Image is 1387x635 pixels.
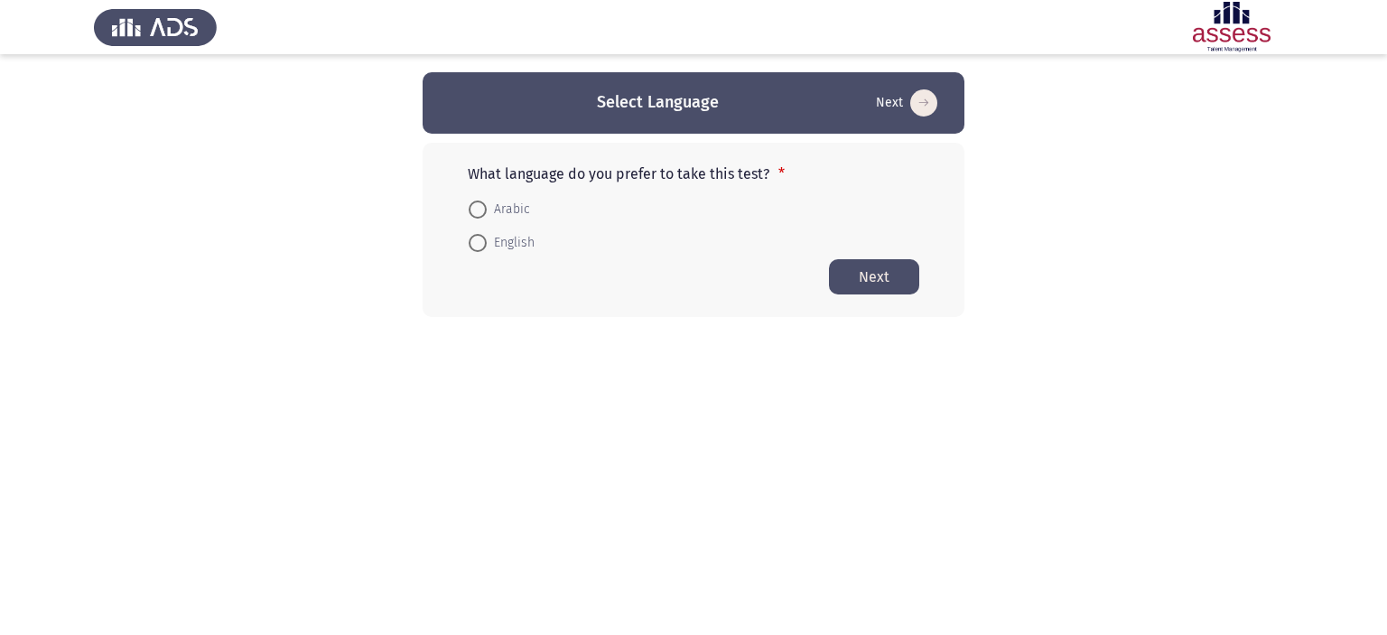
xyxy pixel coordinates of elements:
[597,91,719,114] h3: Select Language
[468,165,919,182] p: What language do you prefer to take this test?
[487,199,530,220] span: Arabic
[487,232,535,254] span: English
[870,89,943,117] button: Start assessment
[94,2,217,52] img: Assess Talent Management logo
[1170,2,1293,52] img: Assessment logo of ASSESS Focus 4 Module Assessment (EN/AR) (Advanced - IB)
[829,259,919,294] button: Start assessment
